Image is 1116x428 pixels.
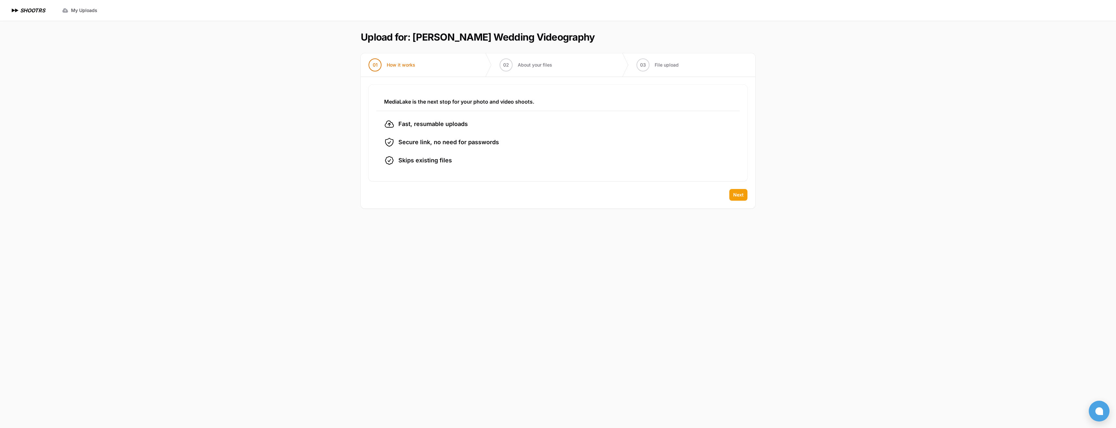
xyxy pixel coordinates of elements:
button: 01 How it works [361,53,423,77]
span: How it works [387,62,415,68]
span: 03 [640,62,646,68]
span: 02 [503,62,509,68]
h1: Upload for: [PERSON_NAME] Wedding Videography [361,31,595,43]
button: Open chat window [1089,401,1110,422]
span: File upload [655,62,679,68]
span: About your files [518,62,552,68]
span: Skips existing files [398,156,452,165]
span: Secure link, no need for passwords [398,138,499,147]
button: Next [729,189,747,201]
button: 03 File upload [629,53,686,77]
a: My Uploads [58,5,101,16]
h1: SHOOTRS [20,6,45,14]
button: 02 About your files [492,53,560,77]
span: My Uploads [71,7,97,14]
img: SHOOTRS [10,6,20,14]
a: SHOOTRS SHOOTRS [10,6,45,14]
span: Next [733,192,744,198]
span: 01 [373,62,378,68]
span: Fast, resumable uploads [398,120,468,129]
h3: MediaLake is the next stop for your photo and video shoots. [384,98,732,106]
